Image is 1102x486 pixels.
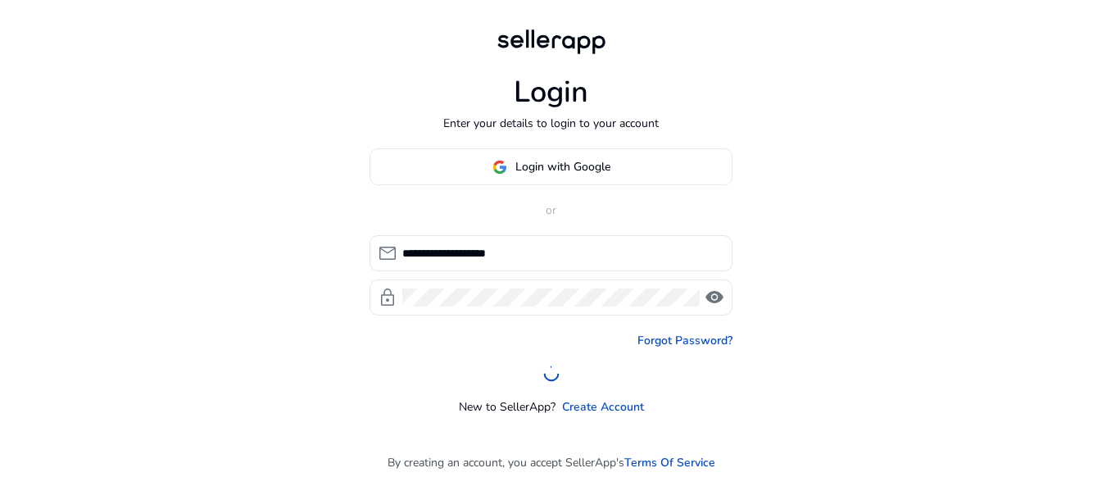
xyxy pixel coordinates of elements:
span: mail [378,243,397,263]
p: Enter your details to login to your account [443,115,659,132]
img: google-logo.svg [492,160,507,175]
span: lock [378,288,397,307]
p: or [370,202,732,219]
button: Login with Google [370,148,732,185]
a: Forgot Password? [637,332,732,349]
a: Create Account [562,398,644,416]
span: visibility [705,288,724,307]
a: Terms Of Service [624,454,715,471]
p: New to SellerApp? [459,398,556,416]
h1: Login [514,75,588,110]
span: Login with Google [515,158,610,175]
